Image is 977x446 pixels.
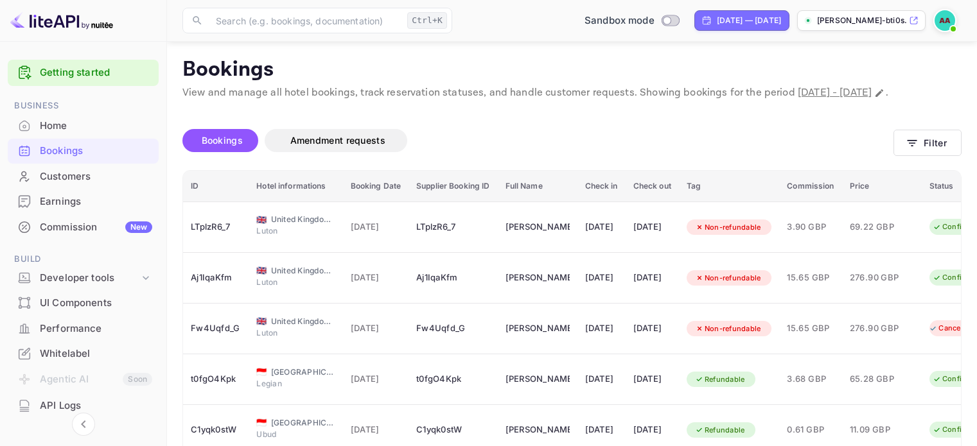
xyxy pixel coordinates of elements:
[182,85,962,101] p: View and manage all hotel bookings, track reservation statuses, and handle customer requests. Sho...
[585,13,655,28] span: Sandbox mode
[40,322,152,336] div: Performance
[256,266,267,275] span: United Kingdom of Great Britain and Northern Ireland
[183,171,249,202] th: ID
[256,368,267,376] span: Indonesia
[817,15,906,26] p: [PERSON_NAME]-bti0s.nuit...
[40,271,139,286] div: Developer tools
[8,316,159,341] div: Performance
[351,220,401,234] span: [DATE]
[8,189,159,214] div: Earnings
[40,220,152,235] div: Commission
[8,139,159,162] a: Bookings
[787,423,834,437] span: 0.61 GBP
[850,220,914,234] span: 69.22 GBP
[72,413,95,436] button: Collapse navigation
[585,217,618,237] div: [DATE]
[191,268,241,288] div: Aj1IqaKfm
[935,10,955,31] img: Apurva Amin
[271,417,335,429] span: [GEOGRAPHIC_DATA]
[8,341,159,366] div: Whitelabel
[351,322,401,336] span: [DATE]
[687,219,770,236] div: Non-refundable
[191,217,241,237] div: LTplzR6_7
[256,216,267,224] span: United Kingdom of Great Britain and Northern Ireland
[290,135,385,146] span: Amendment requests
[8,252,159,266] span: Build
[687,270,770,286] div: Non-refundable
[8,291,159,316] div: UI Components
[8,393,159,417] a: API Logs
[577,171,626,202] th: Check in
[8,164,159,189] div: Customers
[633,217,671,237] div: [DATE]
[506,268,570,288] div: Apurva Amin
[506,318,570,339] div: Apurva Amin
[351,271,401,285] span: [DATE]
[8,267,159,289] div: Developer tools
[8,164,159,188] a: Customers
[256,317,267,325] span: United Kingdom of Great Britain and Northern Ireland
[256,277,321,288] span: Luton
[8,341,159,365] a: Whitelabel
[8,114,159,137] a: Home
[256,418,267,427] span: Indonesia
[679,171,780,202] th: Tag
[416,268,489,288] div: Aj1IqaKfm
[271,265,335,277] span: United Kingdom of [GEOGRAPHIC_DATA] and [GEOGRAPHIC_DATA]
[10,10,113,31] img: LiteAPI logo
[351,423,401,437] span: [DATE]
[687,422,753,438] div: Refundable
[40,65,152,80] a: Getting started
[40,144,152,159] div: Bookings
[40,169,152,184] div: Customers
[633,420,671,440] div: [DATE]
[40,399,152,413] div: API Logs
[787,322,834,336] span: 15.65 GBP
[191,318,241,339] div: Fw4Uqfd_G
[191,420,241,440] div: C1yqk0stW
[787,220,834,234] span: 3.90 GBP
[787,372,834,386] span: 3.68 GBP
[8,114,159,139] div: Home
[850,372,914,386] span: 65.28 GBP
[8,189,159,213] a: Earnings
[585,369,618,390] div: [DATE]
[687,321,770,337] div: Non-refundable
[633,268,671,288] div: [DATE]
[8,215,159,240] div: CommissionNew
[717,15,781,26] div: [DATE] — [DATE]
[409,171,497,202] th: Supplier Booking ID
[687,372,753,388] div: Refundable
[8,139,159,164] div: Bookings
[271,316,335,327] span: United Kingdom of [GEOGRAPHIC_DATA] and [GEOGRAPHIC_DATA]
[208,8,402,33] input: Search (e.g. bookings, documentation)
[8,60,159,86] div: Getting started
[798,86,872,99] span: [DATE] - [DATE]
[8,291,159,314] a: UI Components
[416,369,489,390] div: t0fgO4Kpk
[850,322,914,336] span: 276.90 GBP
[8,393,159,418] div: API Logs
[40,347,152,361] div: Whitelabel
[191,369,241,390] div: t0fgO4Kpk
[40,119,152,133] div: Home
[182,57,962,83] p: Bookings
[182,129,893,152] div: account-settings tabs
[343,171,409,202] th: Booking Date
[842,171,922,202] th: Price
[873,87,886,99] button: Change date range
[506,369,570,390] div: Albin Lippe
[416,420,489,440] div: C1yqk0stW
[125,221,152,233] div: New
[249,171,342,202] th: Hotel informations
[256,429,321,440] span: Ubud
[579,13,684,28] div: Switch to Production mode
[850,423,914,437] span: 11.09 GBP
[506,217,570,237] div: Apurva Amin
[256,378,321,390] span: Legian
[506,420,570,440] div: Albin Eriksson Lippe
[626,171,679,202] th: Check out
[416,217,489,237] div: LTplzR6_7
[8,316,159,340] a: Performance
[850,271,914,285] span: 276.90 GBP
